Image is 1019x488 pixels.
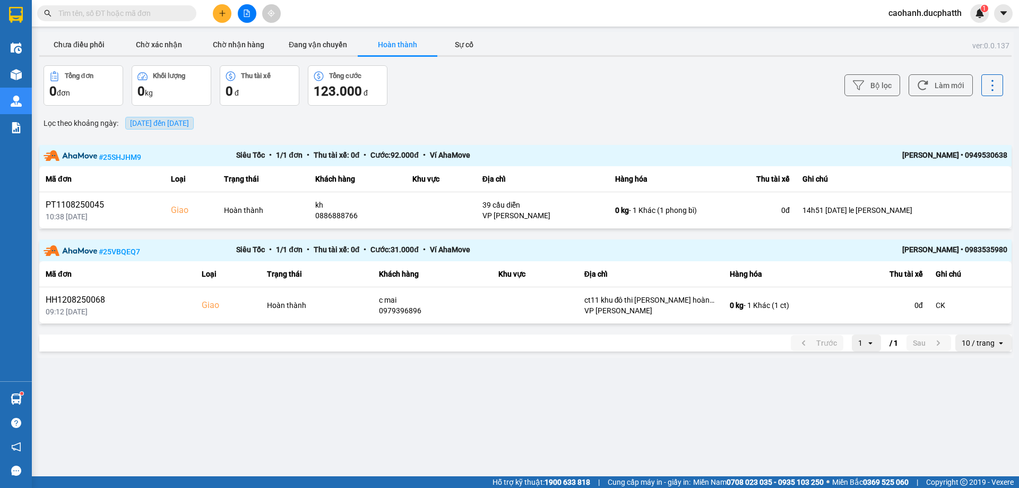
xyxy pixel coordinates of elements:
[278,34,358,55] button: Đang vận chuyển
[615,206,629,215] span: 0 kg
[226,83,293,100] div: đ
[99,247,140,256] span: # 25VBQEQ7
[130,119,189,127] span: 12/08/2025 đến 12/08/2025
[11,42,22,54] img: warehouse-icon
[796,166,1012,192] th: Ghi chú
[303,245,314,254] span: •
[609,166,715,192] th: Hàng hóa
[863,478,909,486] strong: 0369 525 060
[730,300,823,311] div: - 1 Khác (1 ct)
[219,10,226,17] span: plus
[220,65,299,106] button: Thu tài xế0 đ
[493,476,590,488] span: Hỗ trợ kỹ thuật:
[975,8,985,18] img: icon-new-feature
[44,65,123,106] button: Tổng đơn0đơn
[492,261,578,287] th: Khu vực
[615,205,709,216] div: - 1 Khác (1 phong bì)
[982,5,986,12] span: 1
[44,117,118,129] span: Lọc theo khoảng ngày :
[132,65,211,106] button: Khối lượng0kg
[721,173,790,185] div: Thu tài xế
[584,305,717,316] div: VP [PERSON_NAME]
[314,84,362,99] span: 123.000
[890,337,898,349] span: / 1
[267,300,367,311] div: Hoàn thành
[11,96,22,107] img: warehouse-icon
[723,261,830,287] th: Hàng hóa
[909,74,973,96] button: Làm mới
[11,69,22,80] img: warehouse-icon
[880,6,970,20] span: caohanh.ducphatth
[171,204,211,217] div: Giao
[844,74,900,96] button: Bộ lọc
[997,339,1005,347] svg: open
[836,268,923,280] div: Thu tài xế
[359,245,370,254] span: •
[960,478,968,486] span: copyright
[482,210,602,221] div: VP [PERSON_NAME]
[598,476,600,488] span: |
[99,152,141,161] span: # 25SHJHM9
[267,10,275,17] span: aim
[359,151,370,159] span: •
[791,335,843,351] button: previous page. current page 1 / 1
[49,83,117,100] div: đơn
[578,261,723,287] th: Địa chỉ
[608,476,690,488] span: Cung cấp máy in - giấy in:
[936,300,1005,311] div: CK
[137,84,145,99] span: 0
[236,244,815,257] div: Siêu Tốc 1 / 1 đơn Thu tài xế: 0 đ Cước: 31.000 đ Ví AhaMove
[406,166,476,192] th: Khu vực
[693,476,824,488] span: Miền Nam
[224,205,303,216] div: Hoàn thành
[243,10,251,17] span: file-add
[241,72,271,80] div: Thu tài xế
[929,261,1012,287] th: Ghi chú
[218,166,309,192] th: Trạng thái
[802,205,1005,216] div: 14h51 [DATE] le [PERSON_NAME]
[437,34,490,55] button: Sự cố
[309,166,406,192] th: Khách hàng
[419,245,430,254] span: •
[836,300,923,311] div: 0 đ
[308,65,387,106] button: Tổng cước123.000 đ
[238,4,256,23] button: file-add
[315,210,400,221] div: 0886888766
[917,476,918,488] span: |
[314,83,382,100] div: đ
[265,151,276,159] span: •
[962,338,995,348] div: 10 / trang
[476,166,609,192] th: Địa chỉ
[981,5,988,12] sup: 1
[119,34,198,55] button: Chờ xác nhận
[419,151,430,159] span: •
[379,305,486,316] div: 0979396896
[46,199,158,211] div: PT1108250045
[226,84,233,99] span: 0
[213,4,231,23] button: plus
[198,34,278,55] button: Chờ nhận hàng
[815,149,1007,162] div: [PERSON_NAME] • 0949530638
[44,10,51,17] span: search
[39,166,165,192] th: Mã đơn
[358,34,437,55] button: Hoàn thành
[315,200,400,210] div: kh
[727,478,824,486] strong: 0708 023 035 - 0935 103 250
[373,261,492,287] th: Khách hàng
[832,476,909,488] span: Miền Bắc
[11,393,22,405] img: warehouse-icon
[482,200,602,210] div: 39 cầu diễn
[202,299,254,312] div: Giao
[46,211,158,222] div: 10:38 [DATE]
[379,295,486,305] div: c mai
[58,7,184,19] input: Tìm tên, số ĐT hoặc mã đơn
[906,335,951,351] button: next page. current page 1 / 1
[584,295,717,305] div: ct11 khu đô thi [PERSON_NAME] hoàng mai
[195,261,261,287] th: Loại
[866,339,875,347] svg: open
[329,72,361,80] div: Tổng cước
[11,442,21,452] span: notification
[165,166,218,192] th: Loại
[730,301,744,310] span: 0 kg
[153,72,185,80] div: Khối lượng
